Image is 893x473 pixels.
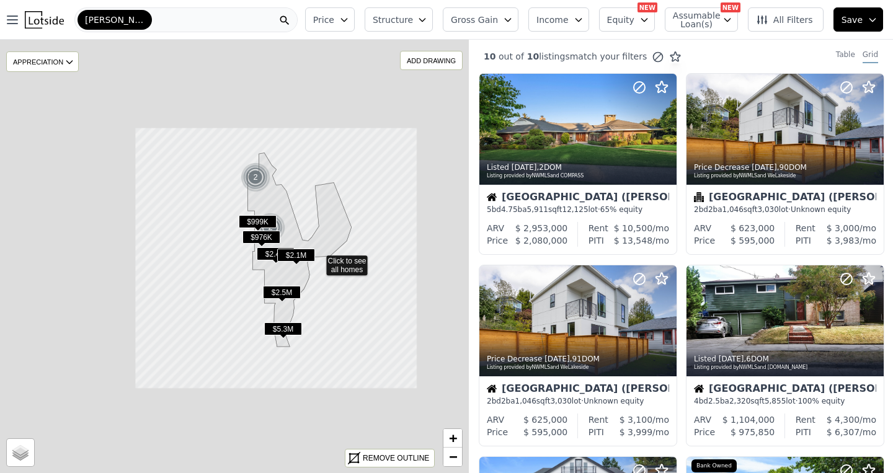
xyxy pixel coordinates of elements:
span: 3,030 [550,397,571,405]
span: $5.3M [264,322,302,335]
div: Table [836,50,855,63]
div: Rent [589,222,608,234]
span: $ 3,000 [827,223,860,233]
button: Equity [599,7,655,32]
span: 12,125 [562,205,589,214]
div: PITI [796,234,811,247]
div: 2 bd 2 ba sqft lot · Unknown equity [487,396,669,406]
span: Price [313,14,334,26]
div: /mo [608,222,669,234]
div: ARV [694,413,711,426]
span: $ 625,000 [523,415,567,425]
div: Listing provided by NWMLS and [DOMAIN_NAME] [694,364,877,371]
button: Price [305,7,355,32]
a: Layers [7,439,34,466]
div: Grid [863,50,878,63]
div: PITI [589,426,604,438]
a: Zoom out [443,448,462,466]
div: ARV [694,222,711,234]
div: Price [694,234,715,247]
span: $ 2,953,000 [515,223,568,233]
div: /mo [811,234,876,247]
img: House [694,384,704,394]
div: [GEOGRAPHIC_DATA] ([PERSON_NAME][GEOGRAPHIC_DATA]) [694,384,876,396]
button: Structure [365,7,433,32]
div: NEW [638,2,657,12]
div: out of listings [469,50,682,63]
span: + [449,430,457,446]
div: /mo [815,222,876,234]
button: Assumable Loan(s) [665,7,738,32]
span: $ 13,548 [614,236,652,245]
div: ARV [487,222,504,234]
span: Assumable Loan(s) [673,11,713,29]
a: Price Decrease [DATE],90DOMListing provided byNWMLSand WeLakesideCondominium[GEOGRAPHIC_DATA] ([P... [686,73,883,255]
a: Listed [DATE],2DOMListing provided byNWMLSand COMPASSHouse[GEOGRAPHIC_DATA] ([PERSON_NAME][GEOGRA... [479,73,676,255]
span: $ 3,999 [620,427,652,437]
span: $ 595,000 [523,427,567,437]
span: $999K [239,215,277,228]
span: $ 4,300 [827,415,860,425]
span: match your filters [570,50,647,63]
div: $2.4M [257,247,295,265]
div: Price [694,426,715,438]
div: Price Decrease , 91 DOM [487,354,670,364]
div: 2 [241,162,270,192]
span: $ 10,500 [614,223,652,233]
span: $ 3,983 [827,236,860,245]
span: Save [842,14,863,26]
time: 2025-08-21 20:24 [719,355,744,363]
div: Listing provided by NWMLS and WeLakeside [694,172,877,180]
div: [GEOGRAPHIC_DATA] ([PERSON_NAME][GEOGRAPHIC_DATA]) [487,192,669,205]
span: $ 2,080,000 [515,236,568,245]
div: REMOVE OUTLINE [363,453,429,464]
span: Equity [607,14,634,26]
span: 1,046 [722,205,744,214]
span: 2,320 [729,397,750,405]
button: All Filters [748,7,824,32]
a: Listed [DATE],6DOMListing provided byNWMLSand [DOMAIN_NAME]House[GEOGRAPHIC_DATA] ([PERSON_NAME][... [686,265,883,446]
div: [GEOGRAPHIC_DATA] ([PERSON_NAME][GEOGRAPHIC_DATA]) [487,384,669,396]
span: $ 623,000 [731,223,775,233]
div: Price [487,234,508,247]
div: PITI [589,234,604,247]
img: g1.png [255,213,286,242]
span: $2.5M [263,286,301,299]
img: Condominium [694,192,704,202]
button: Income [528,7,589,32]
div: Price Decrease , 90 DOM [694,162,877,172]
div: /mo [604,234,669,247]
span: 10 [484,51,495,61]
div: 4 bd 2.5 ba sqft lot · 100% equity [694,396,876,406]
div: Listed , 6 DOM [694,354,877,364]
div: Rent [796,413,815,426]
div: $5.3M [264,322,302,340]
span: $ 3,100 [620,415,652,425]
div: Listing provided by NWMLS and WeLakeside [487,364,670,371]
div: NEW [721,2,740,12]
span: $976K [242,231,280,244]
span: $2.1M [277,249,315,262]
span: [PERSON_NAME][GEOGRAPHIC_DATA] ([GEOGRAPHIC_DATA]) [85,14,144,26]
div: Price [487,426,508,438]
div: /mo [608,413,669,426]
a: Price Decrease [DATE],91DOMListing provided byNWMLSand WeLakesideHouse[GEOGRAPHIC_DATA] ([PERSON_... [479,265,676,446]
span: − [449,449,457,464]
div: 2 bd 2 ba sqft lot · Unknown equity [694,205,876,214]
span: Income [536,14,569,26]
span: $ 975,850 [731,427,775,437]
span: 1,046 [515,397,536,405]
div: [GEOGRAPHIC_DATA] ([PERSON_NAME][GEOGRAPHIC_DATA]) [694,192,876,205]
time: 2025-08-25 22:14 [512,163,537,172]
span: 3,030 [757,205,778,214]
div: $2.5M [263,286,301,304]
div: Bank Owned [691,459,737,473]
span: $2.4M [257,247,295,260]
span: $ 1,104,000 [722,415,775,425]
div: $976K [242,231,280,249]
div: /mo [815,413,876,426]
div: ARV [487,413,504,426]
span: 5,855 [765,397,786,405]
div: APPRECIATION [6,51,79,72]
img: House [487,192,497,202]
